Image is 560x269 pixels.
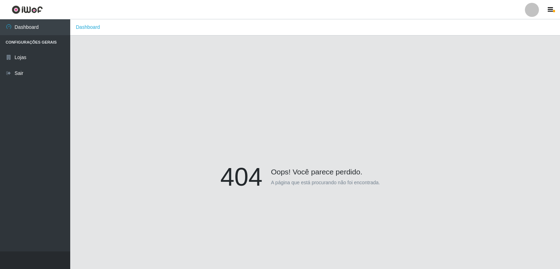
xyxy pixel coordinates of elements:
[70,19,560,36] nav: breadcrumb
[271,179,380,186] p: A página que está procurando não foi encontrada.
[220,162,263,192] h1: 404
[220,162,410,176] h4: Oops! Você parece perdido.
[76,24,100,30] a: Dashboard
[12,5,43,14] img: CoreUI Logo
